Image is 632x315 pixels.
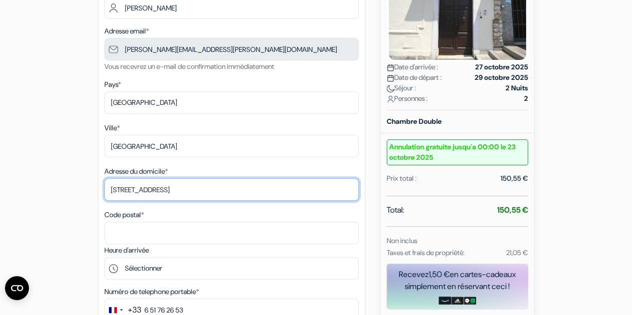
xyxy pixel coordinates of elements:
span: Date de départ : [387,72,442,83]
img: uber-uber-eats-card.png [464,297,476,305]
span: Date d'arrivée : [387,62,438,72]
div: Prix total : [387,173,417,184]
img: calendar.svg [387,64,394,71]
strong: 27 octobre 2025 [475,62,528,72]
small: Vous recevrez un e-mail de confirmation immédiatement [104,62,274,71]
span: 1,50 € [429,269,450,280]
label: Numéro de telephone portable [104,287,199,297]
small: Non inclus [387,236,417,245]
label: Adresse du domicile [104,166,168,177]
small: Annulation gratuite jusqu'a 00:00 le 23 octobre 2025 [387,139,528,165]
img: amazon-card-no-text.png [439,297,451,305]
div: Recevez en cartes-cadeaux simplement en réservant ceci ! [387,269,528,293]
img: user_icon.svg [387,95,394,103]
strong: 2 [524,93,528,104]
strong: 2 Nuits [506,83,528,93]
input: Entrer adresse e-mail [104,38,359,60]
small: Taxes et frais de propriété: [387,248,465,257]
button: Ouvrir le widget CMP [5,276,29,300]
label: Heure d'arrivée [104,245,149,256]
span: Séjour : [387,83,416,93]
label: Pays [104,79,121,90]
strong: 150,55 € [497,205,528,215]
img: calendar.svg [387,74,394,82]
img: adidas-card.png [451,297,464,305]
strong: 29 octobre 2025 [475,72,528,83]
span: Personnes : [387,93,428,104]
small: 21,05 € [506,248,528,257]
label: Code postal [104,210,144,220]
span: Total: [387,204,404,216]
b: Chambre Double [387,117,442,126]
label: Ville [104,123,120,133]
label: Adresse email [104,26,149,36]
div: 150,55 € [501,173,528,184]
img: moon.svg [387,85,394,92]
